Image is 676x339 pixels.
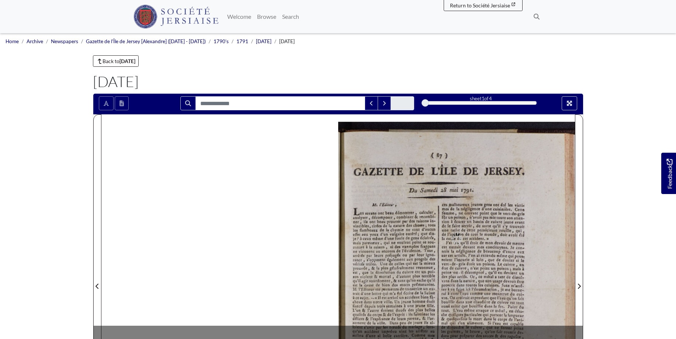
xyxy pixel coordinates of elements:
[365,96,378,110] button: Previous Match
[51,38,78,44] a: Newspapers
[224,9,254,24] a: Welcome
[99,96,114,110] button: Toggle text selection (Alt+T)
[86,38,206,44] a: Gazette de l'Île de Jersey [Alexandre] ([DATE] - [DATE])
[482,96,484,101] span: 1
[180,96,196,110] button: Search
[134,3,219,30] a: Société Jersiaise logo
[93,55,139,67] a: Back to[DATE]
[425,95,537,102] div: sheet of 4
[93,73,583,90] h1: [DATE]
[27,38,43,44] a: Archive
[236,38,248,44] a: 1791
[256,38,271,44] a: [DATE]
[115,96,129,110] button: Open transcription window
[214,38,229,44] a: 1790's
[665,159,674,188] span: Feedback
[254,9,279,24] a: Browse
[450,2,510,8] span: Return to Société Jersiaise
[195,96,365,110] input: Search for
[279,9,302,24] a: Search
[119,58,135,64] strong: [DATE]
[661,153,676,194] a: Would you like to provide feedback?
[562,96,577,110] button: Full screen mode
[6,38,19,44] a: Home
[378,96,391,110] button: Next Match
[279,38,295,44] span: [DATE]
[134,5,219,28] img: Société Jersiaise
